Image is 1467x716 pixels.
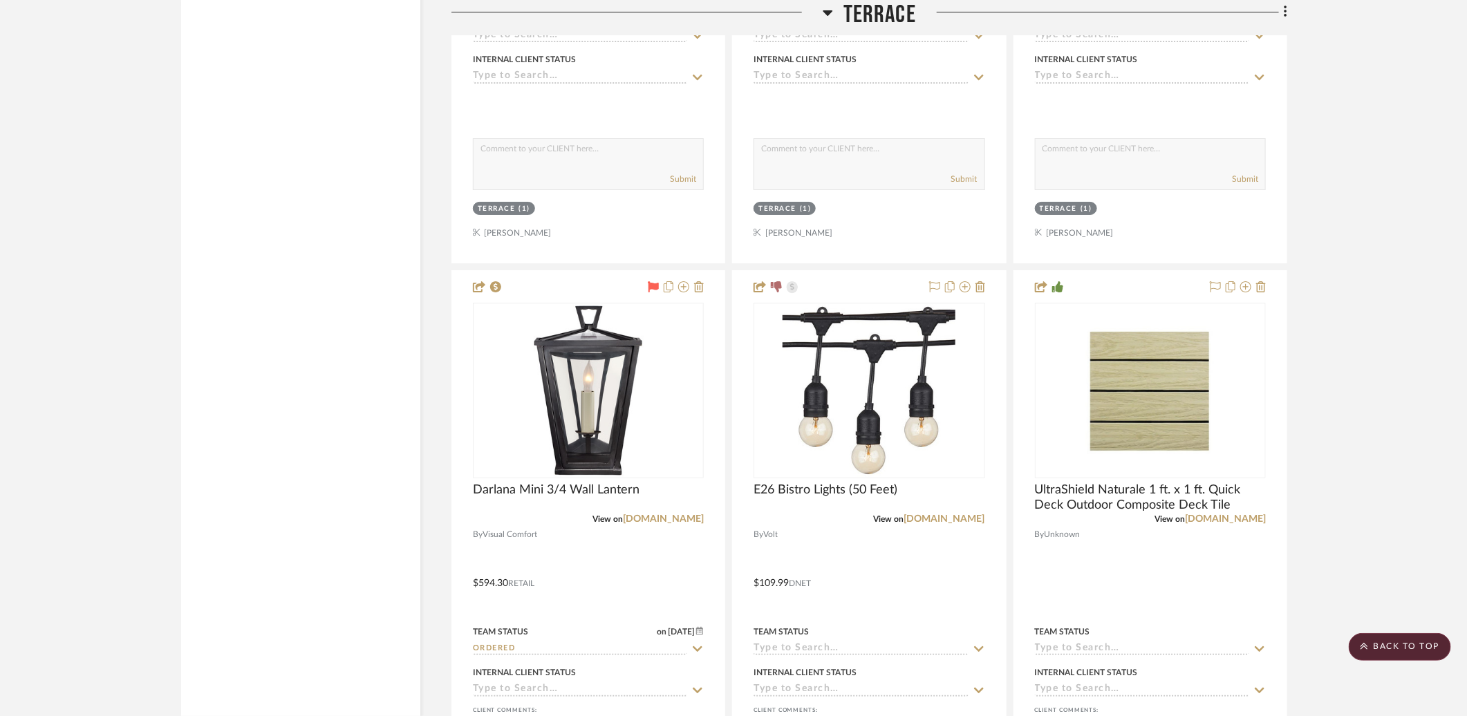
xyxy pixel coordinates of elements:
[1035,684,1249,697] input: Type to Search…
[502,304,675,477] img: Darlana Mini 3/4 Wall Lantern
[754,482,897,498] span: E26 Bistro Lights (50 Feet)
[758,204,796,214] div: Terrace
[1036,303,1265,478] div: 0
[1035,528,1045,541] span: By
[666,627,696,637] span: [DATE]
[800,204,812,214] div: (1)
[473,666,576,679] div: Internal Client Status
[754,70,968,84] input: Type to Search…
[754,625,809,638] div: Team Status
[1081,204,1092,214] div: (1)
[473,70,687,84] input: Type to Search…
[754,53,857,66] div: Internal Client Status
[473,53,576,66] div: Internal Client Status
[473,482,639,498] span: Darlana Mini 3/4 Wall Lantern
[1035,666,1138,679] div: Internal Client Status
[951,173,978,185] button: Submit
[473,643,687,656] input: Type to Search…
[1040,204,1078,214] div: Terrace
[1185,514,1266,524] a: [DOMAIN_NAME]
[754,528,763,541] span: By
[1035,482,1266,513] span: UltraShield Naturale 1 ft. x 1 ft. Quick Deck Outdoor Composite Deck Tile
[754,666,857,679] div: Internal Client Status
[670,173,696,185] button: Submit
[1035,625,1090,638] div: Team Status
[473,684,687,697] input: Type to Search…
[874,515,904,523] span: View on
[1035,643,1249,656] input: Type to Search…
[473,625,528,638] div: Team Status
[657,628,666,636] span: on
[904,514,985,524] a: [DOMAIN_NAME]
[1035,30,1249,43] input: Type to Search…
[1349,633,1451,661] scroll-to-top-button: BACK TO TOP
[783,304,955,477] img: E26 Bistro Lights (50 Feet)
[1045,528,1081,541] span: Unknown
[592,515,623,523] span: View on
[473,528,483,541] span: By
[1232,173,1258,185] button: Submit
[478,204,516,214] div: Terrace
[1035,70,1249,84] input: Type to Search…
[754,684,968,697] input: Type to Search…
[519,204,531,214] div: (1)
[1035,53,1138,66] div: Internal Client Status
[763,528,778,541] span: Volt
[754,643,968,656] input: Type to Search…
[473,30,687,43] input: Type to Search…
[483,528,537,541] span: Visual Comfort
[1064,304,1237,477] img: UltraShield Naturale 1 ft. x 1 ft. Quick Deck Outdoor Composite Deck Tile
[754,30,968,43] input: Type to Search…
[623,514,704,524] a: [DOMAIN_NAME]
[1155,515,1185,523] span: View on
